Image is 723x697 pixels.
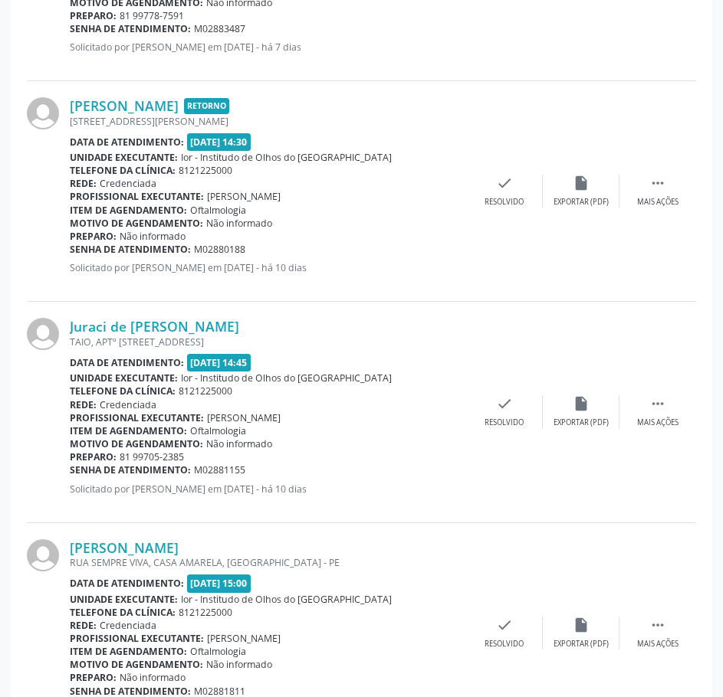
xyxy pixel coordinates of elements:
[207,190,281,203] span: [PERSON_NAME]
[27,539,59,571] img: img
[190,424,246,437] span: Oftalmologia
[70,556,466,569] div: RUA SEMPRE VIVA, CASA AMARELA, [GEOGRAPHIC_DATA] - PE
[70,164,176,177] b: Telefone da clínica:
[70,22,191,35] b: Senha de atendimento:
[181,593,392,606] span: Ior - Institudo de Olhos do [GEOGRAPHIC_DATA]
[496,617,513,633] i: check
[573,617,590,633] i: insert_drive_file
[194,463,245,476] span: M02881155
[179,164,232,177] span: 8121225000
[70,577,184,590] b: Data de atendimento:
[70,41,466,54] p: Solicitado por [PERSON_NAME] em [DATE] - há 7 dias
[179,606,232,619] span: 8121225000
[70,97,179,114] a: [PERSON_NAME]
[120,450,184,463] span: 81 99705-2385
[70,483,466,496] p: Solicitado por [PERSON_NAME] em [DATE] - há 10 dias
[27,318,59,350] img: img
[181,371,392,384] span: Ior - Institudo de Olhos do [GEOGRAPHIC_DATA]
[70,151,178,164] b: Unidade executante:
[70,424,187,437] b: Item de agendamento:
[70,9,117,22] b: Preparo:
[187,354,251,371] span: [DATE] 14:45
[100,177,156,190] span: Credenciada
[70,115,466,128] div: [STREET_ADDRESS][PERSON_NAME]
[184,98,229,114] span: Retorno
[27,97,59,129] img: img
[179,384,232,398] span: 8121225000
[649,395,666,412] i: 
[70,437,203,450] b: Motivo de agendamento:
[120,671,186,684] span: Não informado
[70,671,117,684] b: Preparo:
[206,437,272,450] span: Não informado
[190,645,246,658] span: Oftalmologia
[70,217,203,230] b: Motivo de agendamento:
[485,639,524,650] div: Resolvido
[194,243,245,256] span: M02880188
[187,574,251,592] span: [DATE] 15:00
[181,151,392,164] span: Ior - Institudo de Olhos do [GEOGRAPHIC_DATA]
[194,22,245,35] span: M02883487
[70,606,176,619] b: Telefone da clínica:
[70,335,466,348] div: TAIO, APTº [STREET_ADDRESS]
[100,619,156,632] span: Credenciada
[187,133,251,151] span: [DATE] 14:30
[190,204,246,217] span: Oftalmologia
[70,645,187,658] b: Item de agendamento:
[554,639,609,650] div: Exportar (PDF)
[573,175,590,191] i: insert_drive_file
[70,318,239,335] a: Juraci de [PERSON_NAME]
[70,190,204,203] b: Profissional executante:
[496,175,513,191] i: check
[70,136,184,149] b: Data de atendimento:
[70,230,117,243] b: Preparo:
[207,632,281,645] span: [PERSON_NAME]
[573,395,590,412] i: insert_drive_file
[637,417,679,428] div: Mais ações
[70,398,97,411] b: Rede:
[206,217,272,230] span: Não informado
[70,632,204,645] b: Profissional executante:
[485,417,524,428] div: Resolvido
[70,384,176,398] b: Telefone da clínica:
[554,197,609,208] div: Exportar (PDF)
[70,463,191,476] b: Senha de atendimento:
[554,417,609,428] div: Exportar (PDF)
[70,411,204,424] b: Profissional executante:
[649,617,666,633] i: 
[70,450,117,463] b: Preparo:
[637,639,679,650] div: Mais ações
[70,243,191,256] b: Senha de atendimento:
[485,197,524,208] div: Resolvido
[70,619,97,632] b: Rede:
[207,411,281,424] span: [PERSON_NAME]
[206,658,272,671] span: Não informado
[120,9,184,22] span: 81 99778-7591
[70,371,178,384] b: Unidade executante:
[100,398,156,411] span: Credenciada
[649,175,666,191] i: 
[120,230,186,243] span: Não informado
[70,261,466,274] p: Solicitado por [PERSON_NAME] em [DATE] - há 10 dias
[70,177,97,190] b: Rede:
[70,658,203,671] b: Motivo de agendamento:
[70,539,179,556] a: [PERSON_NAME]
[70,356,184,369] b: Data de atendimento:
[70,204,187,217] b: Item de agendamento:
[70,593,178,606] b: Unidade executante:
[496,395,513,412] i: check
[637,197,679,208] div: Mais ações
